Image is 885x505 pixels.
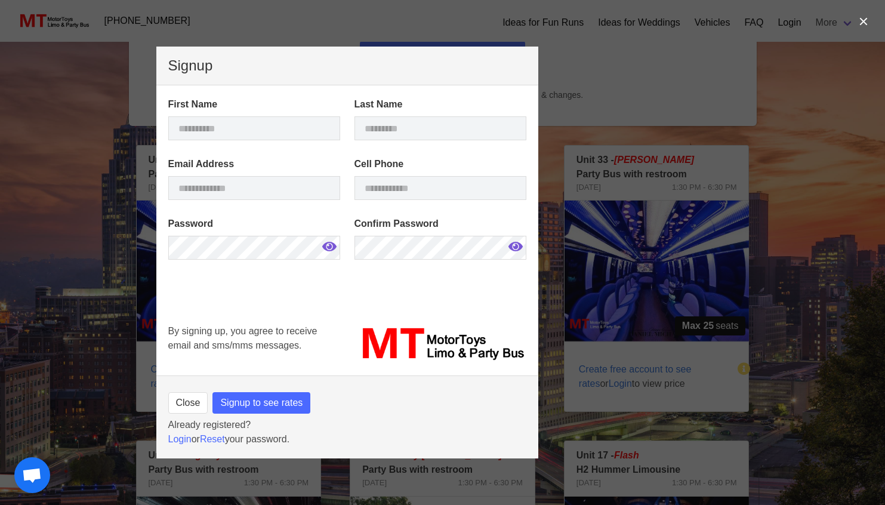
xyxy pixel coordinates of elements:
div: By signing up, you agree to receive email and sms/mms messages. [161,317,347,371]
label: First Name [168,97,340,112]
a: Reset [200,434,225,444]
button: Signup to see rates [212,392,310,414]
button: Close [168,392,208,414]
img: MT_logo_name.png [354,324,526,364]
p: Already registered? [168,418,526,432]
label: Password [168,217,340,231]
p: or your password. [168,432,526,447]
span: Signup to see rates [220,396,303,410]
a: Login [168,434,192,444]
label: Email Address [168,157,340,171]
label: Confirm Password [354,217,526,231]
p: Signup [168,58,526,73]
label: Cell Phone [354,157,526,171]
div: Open chat [14,457,50,493]
label: Last Name [354,97,526,112]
